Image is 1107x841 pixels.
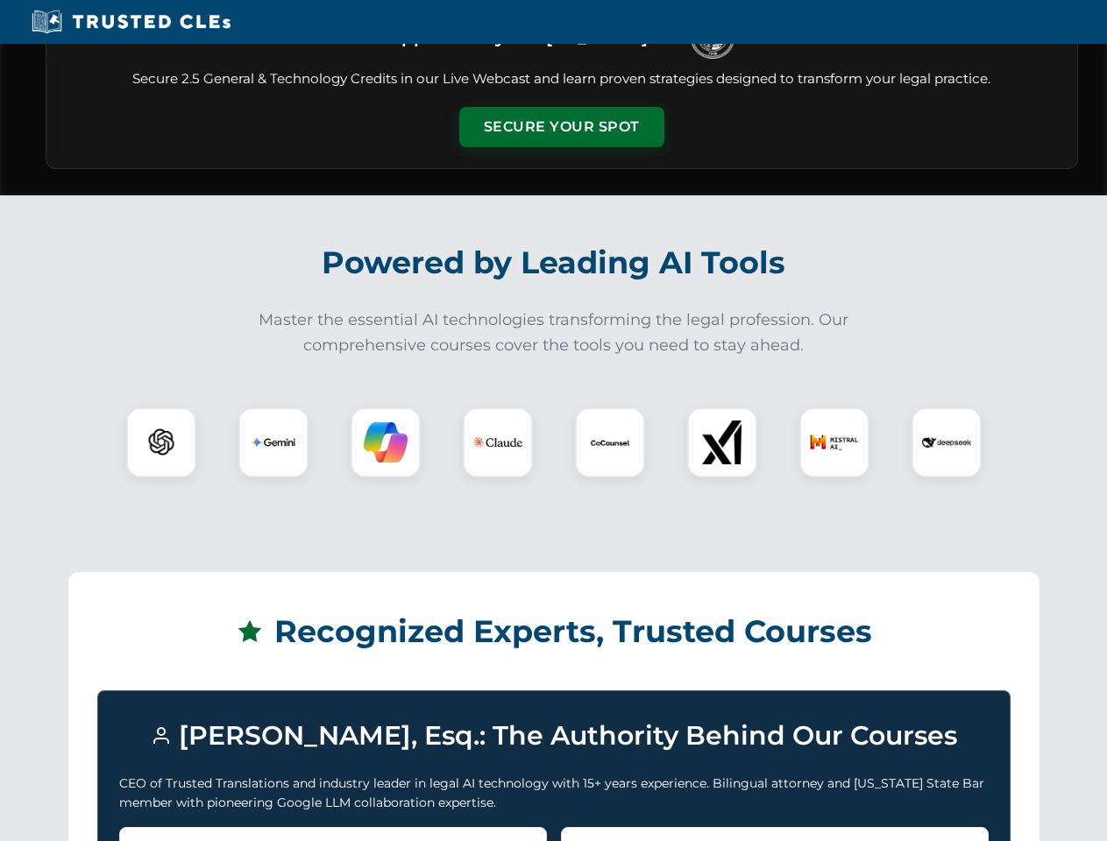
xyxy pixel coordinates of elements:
[459,107,664,147] button: Secure Your Spot
[119,712,989,760] h3: [PERSON_NAME], Esq.: The Authority Behind Our Courses
[922,418,971,467] img: DeepSeek Logo
[68,232,1040,293] h2: Powered by Leading AI Tools
[687,407,757,477] div: xAI
[799,407,869,477] div: Mistral AI
[575,407,645,477] div: CoCounsel
[136,417,187,468] img: ChatGPT Logo
[463,407,533,477] div: Claude
[252,420,295,464] img: Gemini Logo
[700,420,744,464] img: xAI Logo
[119,774,989,813] p: CEO of Trusted Translations and industry leader in legal AI technology with 15+ years experience....
[126,407,196,477] div: ChatGPT
[26,9,236,35] img: Trusted CLEs
[351,407,421,477] div: Copilot
[473,418,522,467] img: Claude Logo
[364,420,408,464] img: Copilot Logo
[97,601,1011,662] h2: Recognized Experts, Trusted Courses
[247,307,861,358] p: Master the essential AI technologies transforming the legal profession. Our comprehensive courses...
[912,407,982,477] div: DeepSeek
[238,407,309,477] div: Gemini
[810,418,859,467] img: Mistral AI Logo
[67,69,1056,89] p: Secure 2.5 General & Technology Credits in our Live Webcast and learn proven strategies designed ...
[588,420,632,464] img: CoCounsel Logo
